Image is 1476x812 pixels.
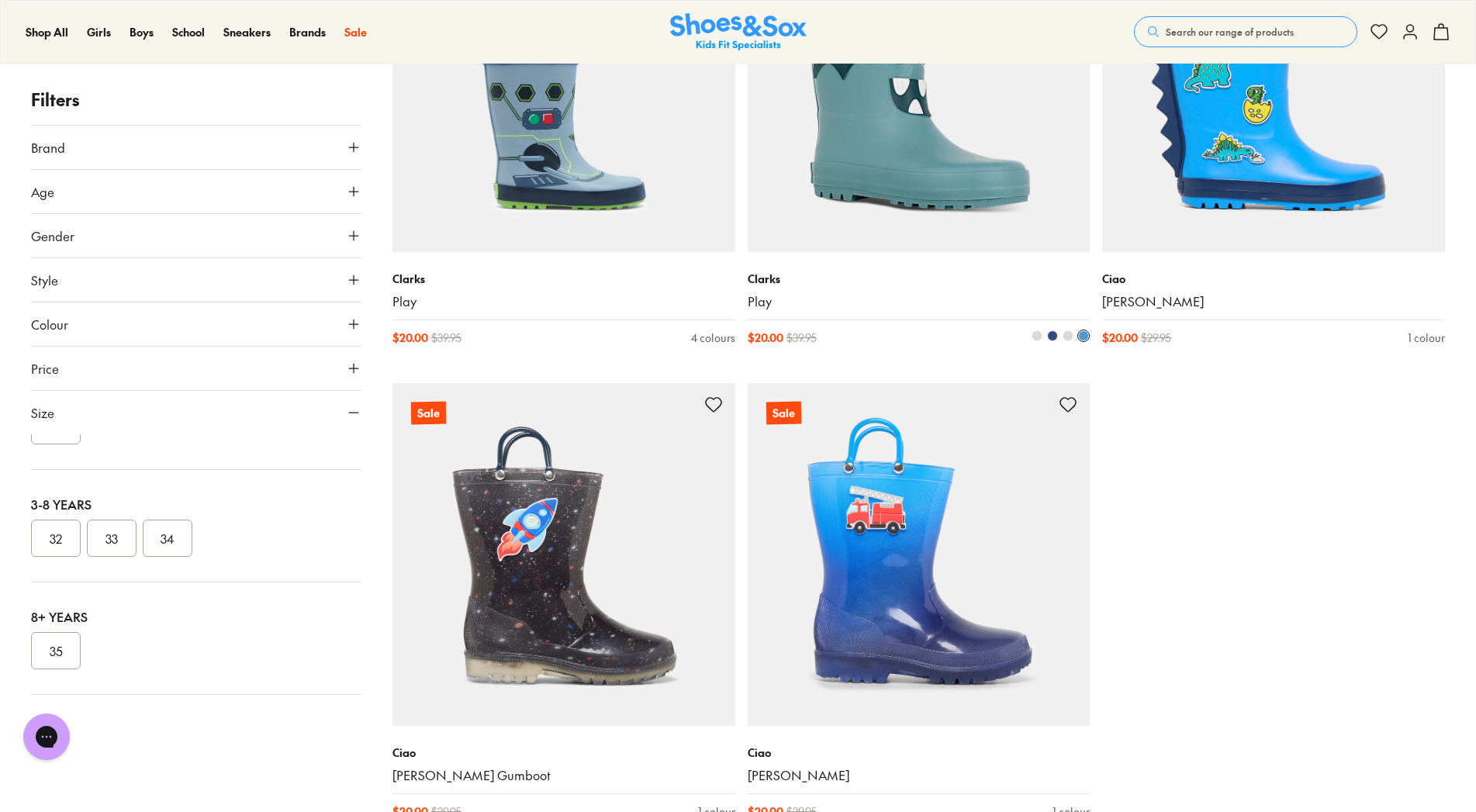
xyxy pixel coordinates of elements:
span: School [172,24,205,40]
a: Play [392,293,735,310]
p: Sale [766,402,800,425]
a: [PERSON_NAME] [1102,293,1445,310]
button: Style [31,258,361,302]
span: $ 20.00 [392,330,428,346]
button: Colour [31,302,361,346]
p: Sale [411,402,446,425]
p: Clarks [392,271,735,287]
button: 34 [143,520,192,557]
p: Filters [31,87,361,112]
a: Brands [289,24,326,40]
span: Boys [130,24,154,40]
a: Shoes & Sox [670,13,807,51]
a: Sneakers [223,24,271,40]
span: Brands [289,24,326,40]
img: SNS_Logo_Responsive.svg [670,13,807,51]
p: Ciao [392,745,735,761]
button: Brand [31,126,361,169]
button: Size [31,391,361,434]
p: Ciao [1102,271,1445,287]
span: Age [31,182,54,201]
a: Shop All [26,24,68,40]
span: Gender [31,226,74,245]
span: Colour [31,315,68,333]
span: $ 29.95 [1141,330,1171,346]
div: 8+ Years [31,607,361,626]
p: Ciao [748,745,1091,761]
a: Sale [344,24,367,40]
button: Price [31,347,361,390]
span: $ 39.95 [786,330,817,346]
div: 4 colours [691,330,735,346]
span: Shop All [26,24,68,40]
span: $ 20.00 [748,330,783,346]
button: 32 [31,520,81,557]
span: Style [31,271,58,289]
a: [PERSON_NAME] [748,767,1091,784]
button: Gender [31,214,361,257]
a: Girls [87,24,111,40]
span: $ 20.00 [1102,330,1138,346]
span: Size [31,403,54,422]
span: $ 39.95 [431,330,461,346]
a: [PERSON_NAME] Gumboot [392,767,735,784]
a: Play [748,293,1091,310]
span: Search our range of products [1166,25,1294,39]
a: School [172,24,205,40]
button: Search our range of products [1134,16,1357,47]
span: Sneakers [223,24,271,40]
div: 3-8 Years [31,495,361,513]
a: Sale [748,383,1091,726]
span: Price [31,359,59,378]
a: Boys [130,24,154,40]
iframe: Gorgias live chat messenger [16,708,78,765]
button: 33 [87,520,137,557]
button: 35 [31,632,81,669]
a: Sale [392,383,735,726]
button: Age [31,170,361,213]
span: Girls [87,24,111,40]
p: Clarks [748,271,1091,287]
span: Sale [344,24,367,40]
span: Brand [31,138,65,157]
div: 1 colour [1408,330,1445,346]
